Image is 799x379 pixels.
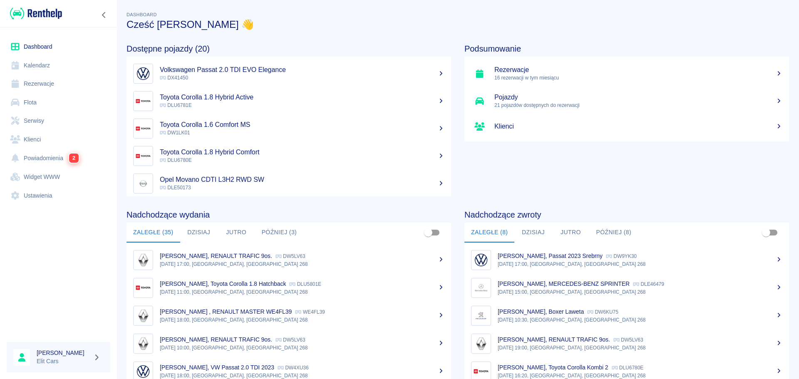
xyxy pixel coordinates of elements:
[160,364,274,371] p: [PERSON_NAME], VW Passat 2.0 TDI 2023
[135,176,151,191] img: Image
[473,336,489,352] img: Image
[160,288,444,296] p: [DATE] 11:00, [GEOGRAPHIC_DATA], [GEOGRAPHIC_DATA] 268
[612,365,644,371] p: DLU6780E
[135,121,151,136] img: Image
[160,253,272,259] p: [PERSON_NAME], RENAULT TRAFIC 9os.
[758,225,774,240] span: Pokaż przypisane tylko do mnie
[160,316,444,324] p: [DATE] 18:00, [GEOGRAPHIC_DATA], [GEOGRAPHIC_DATA] 268
[498,364,608,371] p: [PERSON_NAME], Toyota Corolla Kombi 2
[7,186,110,205] a: Ustawienia
[160,130,190,136] span: DW1LK01
[498,308,584,315] p: [PERSON_NAME], Boxer Laweta
[498,253,603,259] p: [PERSON_NAME], Passat 2023 Srebrny
[464,44,789,54] h4: Podsumowanie
[473,280,489,296] img: Image
[127,329,451,357] a: Image[PERSON_NAME], RENAULT TRAFIC 9os. DW5LV63[DATE] 10:00, [GEOGRAPHIC_DATA], [GEOGRAPHIC_DATA]...
[275,337,305,343] p: DW5LV63
[127,223,180,243] button: Zaległe (35)
[464,115,789,138] a: Klienci
[295,309,325,315] p: WE4FL39
[10,7,62,20] img: Renthelp logo
[37,349,90,357] h6: [PERSON_NAME]
[275,253,305,259] p: DW5LV63
[498,344,782,352] p: [DATE] 19:00, [GEOGRAPHIC_DATA], [GEOGRAPHIC_DATA] 268
[160,66,444,74] h5: Volkswagen Passat 2.0 TDI EVO Elegance
[160,308,292,315] p: [PERSON_NAME] , RENAULT MASTER WE4FL39
[498,336,610,343] p: [PERSON_NAME], RENAULT TRAFIC 9os.
[464,246,789,274] a: Image[PERSON_NAME], Passat 2023 Srebrny DW9YK30[DATE] 17:00, [GEOGRAPHIC_DATA], [GEOGRAPHIC_DATA]...
[498,288,782,296] p: [DATE] 15:00, [GEOGRAPHIC_DATA], [GEOGRAPHIC_DATA] 268
[464,223,514,243] button: Zaległe (8)
[255,223,304,243] button: Później (3)
[127,274,451,302] a: Image[PERSON_NAME], Toyota Corolla 1.8 Hatchback DLU5801E[DATE] 11:00, [GEOGRAPHIC_DATA], [GEOGRA...
[633,281,664,287] p: DLE46479
[494,102,782,109] p: 21 pojazdów dostępnych do rezerwacji
[464,302,789,329] a: Image[PERSON_NAME], Boxer Laweta DW6KU75[DATE] 10:30, [GEOGRAPHIC_DATA], [GEOGRAPHIC_DATA] 268
[552,223,589,243] button: Jutro
[69,154,79,163] span: 2
[127,87,451,115] a: ImageToyota Corolla 1.8 Hybrid Active DLU6781E
[464,87,789,115] a: Pojazdy21 pojazdów dostępnych do rezerwacji
[180,223,218,243] button: Dzisiaj
[7,111,110,130] a: Serwisy
[473,308,489,324] img: Image
[127,170,451,197] a: ImageOpel Movano CDTI L3H2 RWD SW DLE50173
[127,302,451,329] a: Image[PERSON_NAME] , RENAULT MASTER WE4FL39 WE4FL39[DATE] 18:00, [GEOGRAPHIC_DATA], [GEOGRAPHIC_D...
[7,93,110,112] a: Flota
[7,37,110,56] a: Dashboard
[135,280,151,296] img: Image
[606,253,637,259] p: DW9YK30
[613,337,643,343] p: DW5LV63
[464,210,789,220] h4: Nadchodzące zwroty
[160,260,444,268] p: [DATE] 17:00, [GEOGRAPHIC_DATA], [GEOGRAPHIC_DATA] 268
[127,60,451,87] a: ImageVolkswagen Passat 2.0 TDI EVO Elegance DX41450
[127,44,451,54] h4: Dostępne pojazdy (20)
[494,74,782,82] p: 16 rezerwacji w tym miesiącu
[135,308,151,324] img: Image
[498,316,782,324] p: [DATE] 10:30, [GEOGRAPHIC_DATA], [GEOGRAPHIC_DATA] 268
[587,309,618,315] p: DW6KU75
[464,329,789,357] a: Image[PERSON_NAME], RENAULT TRAFIC 9os. DW5LV63[DATE] 19:00, [GEOGRAPHIC_DATA], [GEOGRAPHIC_DATA]...
[127,19,789,30] h3: Cześć [PERSON_NAME] 👋
[498,280,630,287] p: [PERSON_NAME], MERCEDES-BENZ SPRINTER
[289,281,321,287] p: DLU5801E
[160,148,444,156] h5: Toyota Corolla 1.8 Hybrid Comfort
[135,66,151,82] img: Image
[160,344,444,352] p: [DATE] 10:00, [GEOGRAPHIC_DATA], [GEOGRAPHIC_DATA] 268
[278,365,309,371] p: DW4XU36
[473,252,489,268] img: Image
[494,93,782,102] h5: Pojazdy
[37,357,90,366] p: Elit Cars
[420,225,436,240] span: Pokaż przypisane tylko do mnie
[498,260,782,268] p: [DATE] 17:00, [GEOGRAPHIC_DATA], [GEOGRAPHIC_DATA] 268
[160,280,286,287] p: [PERSON_NAME], Toyota Corolla 1.8 Hatchback
[218,223,255,243] button: Jutro
[494,122,782,131] h5: Klienci
[494,66,782,74] h5: Rezerwacje
[98,10,110,20] button: Zwiń nawigację
[135,336,151,352] img: Image
[160,336,272,343] p: [PERSON_NAME], RENAULT TRAFIC 9os.
[7,130,110,149] a: Klienci
[7,56,110,75] a: Kalendarz
[7,74,110,93] a: Rezerwacje
[589,223,638,243] button: Później (8)
[127,142,451,170] a: ImageToyota Corolla 1.8 Hybrid Comfort DLU6780E
[160,75,188,81] span: DX41450
[127,210,451,220] h4: Nadchodzące wydania
[127,12,157,17] span: Dashboard
[135,148,151,164] img: Image
[514,223,552,243] button: Dzisiaj
[135,93,151,109] img: Image
[7,7,62,20] a: Renthelp logo
[160,93,444,102] h5: Toyota Corolla 1.8 Hybrid Active
[7,149,110,168] a: Powiadomienia2
[464,60,789,87] a: Rezerwacje16 rezerwacji w tym miesiącu
[160,121,444,129] h5: Toyota Corolla 1.6 Comfort MS
[127,115,451,142] a: ImageToyota Corolla 1.6 Comfort MS DW1LK01
[135,252,151,268] img: Image
[160,185,191,191] span: DLE50173
[127,246,451,274] a: Image[PERSON_NAME], RENAULT TRAFIC 9os. DW5LV63[DATE] 17:00, [GEOGRAPHIC_DATA], [GEOGRAPHIC_DATA]...
[7,168,110,186] a: Widget WWW
[160,157,192,163] span: DLU6780E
